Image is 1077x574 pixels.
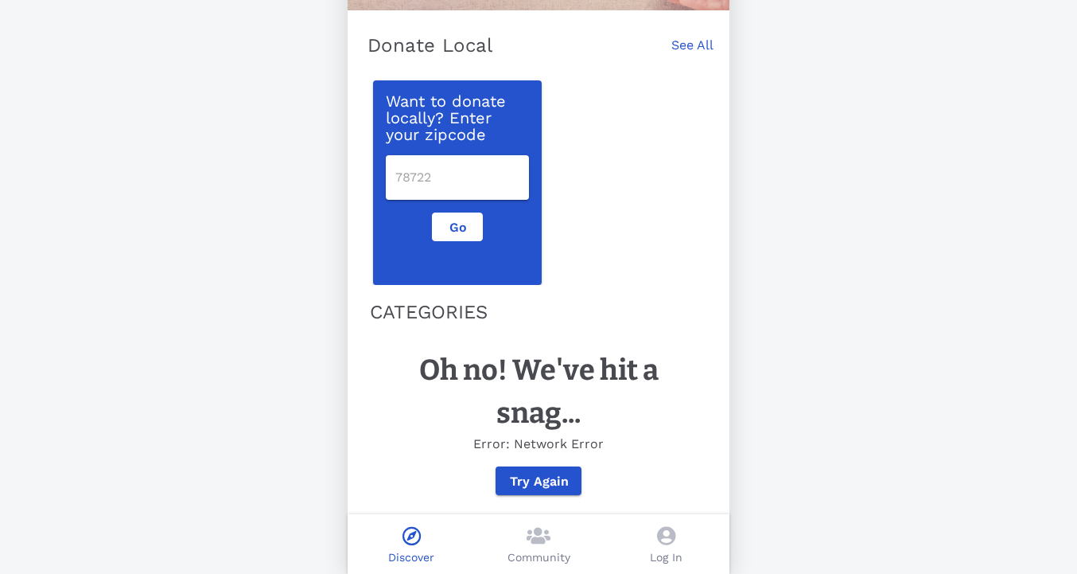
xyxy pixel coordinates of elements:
[507,549,570,566] p: Community
[367,33,493,58] p: Donate Local
[671,36,713,71] a: See All
[650,549,682,566] p: Log In
[379,435,698,454] p: Error: Network Error
[496,467,581,495] button: Try Again
[379,349,698,435] h1: Oh no! We've hit a snag...
[508,474,568,489] span: Try Again
[388,549,434,566] p: Discover
[370,298,707,326] p: CATEGORIES
[432,213,483,241] button: Go
[386,93,529,143] p: Want to donate locally? Enter your zipcode
[395,165,519,190] input: 78722
[445,220,469,235] span: Go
